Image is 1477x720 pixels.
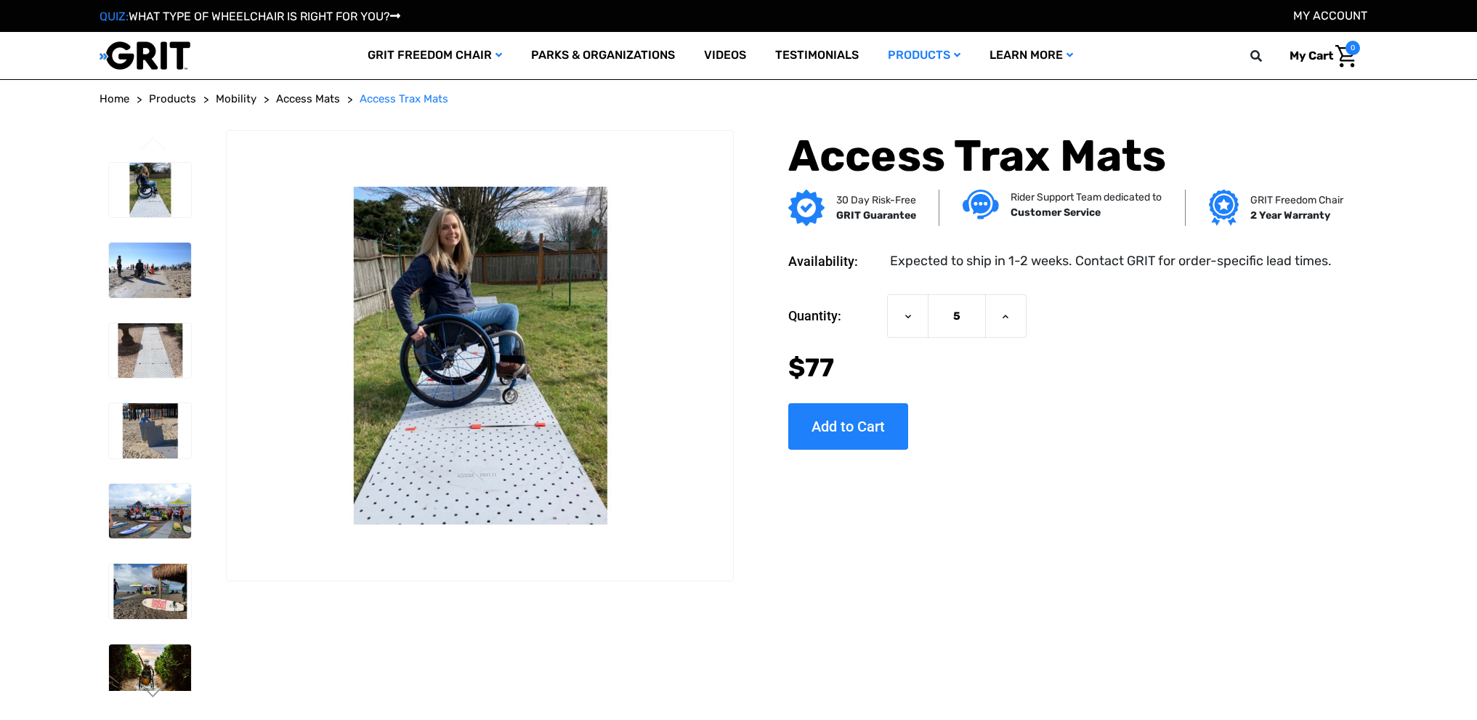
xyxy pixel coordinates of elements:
[109,484,191,539] img: Access Trax Mats
[788,251,880,271] dt: Availability:
[873,32,975,79] a: Products
[836,209,916,222] strong: GRIT Guarantee
[1209,190,1239,226] img: Grit freedom
[216,91,256,108] a: Mobility
[138,137,169,154] button: Go to slide 6 of 6
[109,564,191,619] img: Access Trax Mats
[109,243,191,298] img: Access Trax Mats
[276,91,340,108] a: Access Mats
[975,32,1088,79] a: Learn More
[1279,41,1360,71] a: Cart with 0 items
[1290,49,1333,62] span: My Cart
[216,92,256,105] span: Mobility
[788,403,908,450] input: Add to Cart
[353,32,517,79] a: GRIT Freedom Chair
[149,91,196,108] a: Products
[149,92,196,105] span: Products
[517,32,689,79] a: Parks & Organizations
[689,32,761,79] a: Videos
[1346,41,1360,55] span: 0
[1293,9,1367,23] a: Account
[109,403,191,458] img: Access Trax Mats
[890,251,1332,271] dd: Expected to ship in 1-2 weeks. Contact GRIT for order-specific lead times.
[1257,41,1279,71] input: Search
[138,683,169,700] button: Go to slide 2 of 6
[100,9,400,23] a: QUIZ:WHAT TYPE OF WHEELCHAIR IS RIGHT FOR YOU?
[109,163,191,218] img: Access Trax Mats
[100,41,190,70] img: GRIT All-Terrain Wheelchair and Mobility Equipment
[100,91,129,108] a: Home
[109,644,191,700] img: Access Trax Mats
[227,187,732,524] img: Access Trax Mats
[1250,193,1343,208] p: GRIT Freedom Chair
[109,323,191,379] img: Access Trax Mats
[1335,45,1356,68] img: Cart
[100,91,1378,108] nav: Breadcrumb
[1011,206,1101,219] strong: Customer Service
[788,190,825,226] img: GRIT Guarantee
[276,92,340,105] span: Access Mats
[360,92,448,105] span: Access Trax Mats
[100,92,129,105] span: Home
[836,193,916,208] p: 30 Day Risk-Free
[761,32,873,79] a: Testimonials
[788,130,1339,182] h1: Access Trax Mats
[1011,190,1162,205] p: Rider Support Team dedicated to
[788,352,834,383] span: $77
[100,9,129,23] span: QUIZ:
[963,190,999,219] img: Customer service
[360,91,448,108] a: Access Trax Mats
[1250,209,1330,222] strong: 2 Year Warranty
[788,294,880,338] label: Quantity:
